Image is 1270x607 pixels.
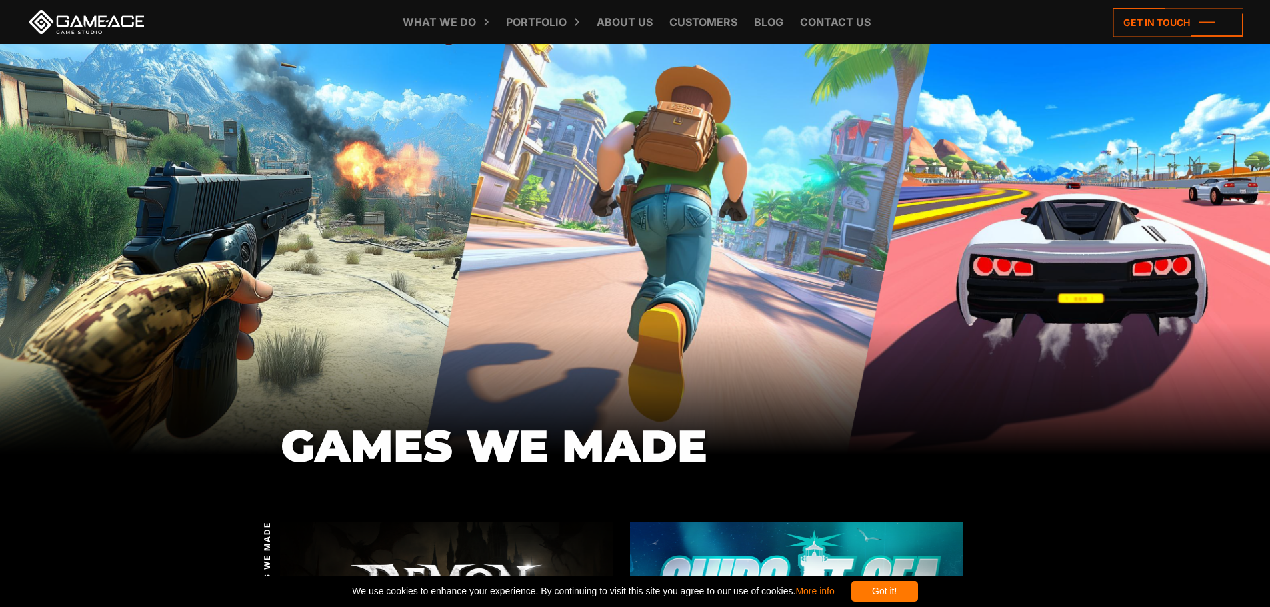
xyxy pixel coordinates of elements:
div: Got it! [851,581,918,602]
a: Get in touch [1113,8,1243,37]
a: More info [795,586,834,596]
h1: GAMES WE MADE [281,422,991,470]
span: We use cookies to enhance your experience. By continuing to visit this site you agree to our use ... [352,581,834,602]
